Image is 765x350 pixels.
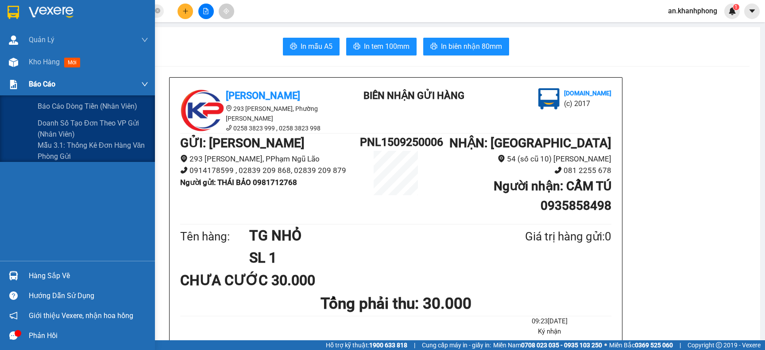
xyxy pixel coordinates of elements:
[226,90,300,101] b: [PERSON_NAME]
[432,153,611,165] li: 54 (số cũ 10) [PERSON_NAME]
[9,35,18,45] img: warehouse-icon
[29,289,148,303] div: Hướng dẫn sử dụng
[432,165,611,177] li: 081 2255 678
[11,57,50,99] b: [PERSON_NAME]
[219,4,234,19] button: aim
[226,125,232,131] span: phone
[38,101,137,112] span: Báo cáo dòng tiền (nhân viên)
[728,7,736,15] img: icon-new-feature
[180,178,297,187] b: Người gửi : THÁI BẢO 0981712768
[423,38,509,55] button: printerIn biên nhận 80mm
[734,4,738,10] span: 1
[9,311,18,320] span: notification
[180,155,188,162] span: environment
[180,123,340,133] li: 0258 3823 999 , 0258 3823 998
[180,269,322,291] div: CHƯA CƯỚC 30.000
[604,343,607,347] span: ⚪️
[155,8,160,13] span: close-circle
[290,43,297,51] span: printer
[430,43,437,51] span: printer
[363,90,464,101] b: BIÊN NHẬN GỬI HÀNG
[74,42,122,53] li: (c) 2017
[521,342,602,349] strong: 0708 023 035 - 0935 103 250
[538,88,560,110] img: logo.jpg
[9,271,18,280] img: warehouse-icon
[748,7,756,15] span: caret-down
[414,340,415,350] span: |
[564,90,611,97] b: [DOMAIN_NAME]
[353,43,360,51] span: printer
[180,291,611,316] h1: Tổng phải thu: 30.000
[38,140,148,162] span: Mẫu 3.1: Thống kê đơn hàng văn phòng gửi
[226,105,232,111] span: environment
[744,4,760,19] button: caret-down
[441,41,502,52] span: In biên nhận 80mm
[488,316,611,327] li: 09:23[DATE]
[283,38,340,55] button: printerIn mẫu A5
[223,8,229,14] span: aim
[716,342,722,348] span: copyright
[180,88,224,133] img: logo.jpg
[180,104,340,123] li: 293 [PERSON_NAME], Phường [PERSON_NAME]
[498,155,505,162] span: environment
[155,7,160,16] span: close-circle
[680,340,681,350] span: |
[249,247,482,269] h1: SL 1
[422,340,491,350] span: Cung cấp máy in - giấy in:
[38,118,148,140] span: Doanh số tạo đơn theo VP gửi (nhân viên)
[180,228,249,246] div: Tên hàng:
[301,41,332,52] span: In mẫu A5
[493,340,602,350] span: Miền Nam
[364,41,410,52] span: In tem 100mm
[74,34,122,41] b: [DOMAIN_NAME]
[564,98,611,109] li: (c) 2017
[488,326,611,337] li: Ký nhận
[360,134,432,151] h1: PNL1509250006
[9,291,18,300] span: question-circle
[661,5,724,16] span: an.khanhphong
[494,179,611,213] b: Người nhận : CẨM TÚ 0935858498
[9,58,18,67] img: warehouse-icon
[203,8,209,14] span: file-add
[369,342,407,349] strong: 1900 633 818
[609,340,673,350] span: Miền Bắc
[64,58,80,67] span: mới
[9,80,18,89] img: solution-icon
[29,58,60,66] span: Kho hàng
[8,6,19,19] img: logo-vxr
[482,228,611,246] div: Giá trị hàng gửi: 0
[57,13,85,70] b: BIÊN NHẬN GỬI HÀNG
[733,4,739,10] sup: 1
[141,36,148,43] span: down
[141,81,148,88] span: down
[635,342,673,349] strong: 0369 525 060
[29,310,133,321] span: Giới thiệu Vexere, nhận hoa hồng
[198,4,214,19] button: file-add
[29,269,148,283] div: Hàng sắp về
[249,224,482,247] h1: TG NHỎ
[9,331,18,340] span: message
[11,11,55,55] img: logo.jpg
[29,34,54,45] span: Quản Lý
[180,136,305,150] b: GỬI : [PERSON_NAME]
[180,165,360,177] li: 0914178599 , 02839 209 868, 02839 209 879
[29,329,148,342] div: Phản hồi
[326,340,407,350] span: Hỗ trợ kỹ thuật:
[449,136,611,150] b: NHẬN : [GEOGRAPHIC_DATA]
[554,166,562,174] span: phone
[178,4,193,19] button: plus
[180,153,360,165] li: 293 [PERSON_NAME], PPhạm Ngũ Lão
[29,79,55,90] span: Báo cáo
[180,166,188,174] span: phone
[182,8,189,14] span: plus
[346,38,417,55] button: printerIn tem 100mm
[96,11,117,32] img: logo.jpg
